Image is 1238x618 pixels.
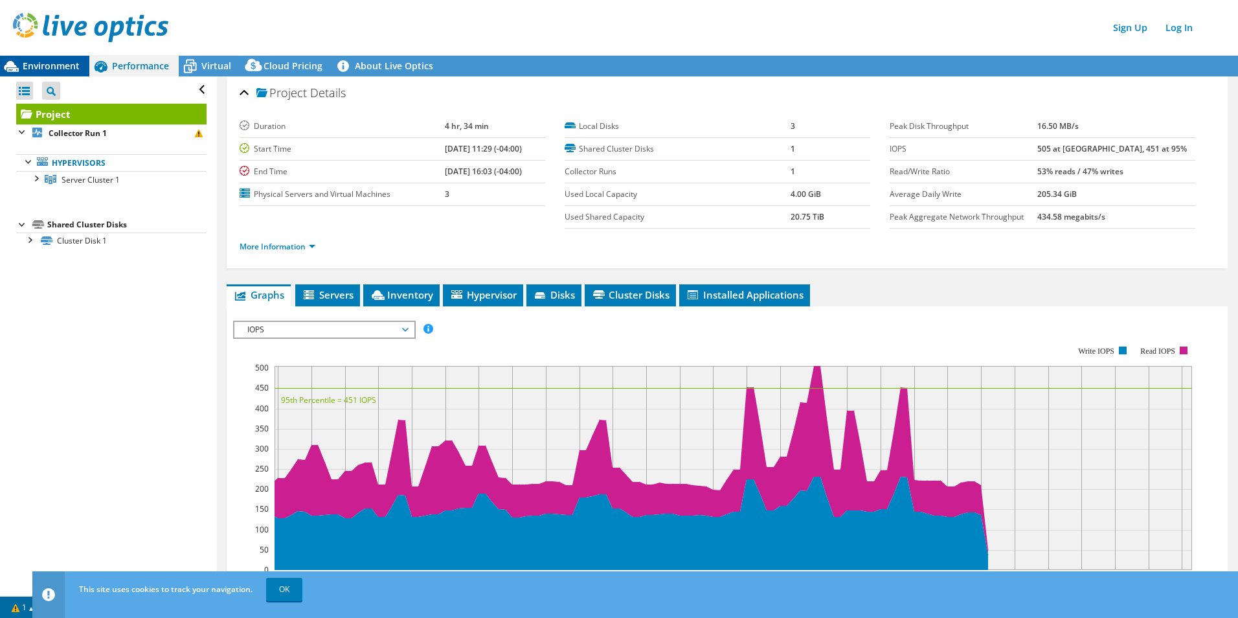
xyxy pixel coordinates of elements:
[445,120,489,132] b: 4 hr, 34 min
[791,211,824,222] b: 20.75 TiB
[445,143,522,154] b: [DATE] 11:29 (-04:00)
[256,87,307,100] span: Project
[565,188,791,201] label: Used Local Capacity
[264,564,269,575] text: 0
[255,463,269,474] text: 250
[201,60,231,72] span: Virtual
[1107,18,1154,37] a: Sign Up
[16,171,207,188] a: Server Cluster 1
[445,189,449,200] b: 3
[240,188,445,201] label: Physical Servers and Virtual Machines
[370,288,433,301] span: Inventory
[1037,189,1077,200] b: 205.34 GiB
[23,60,80,72] span: Environment
[533,288,575,301] span: Disks
[112,60,169,72] span: Performance
[281,395,376,406] text: 95th Percentile = 451 IOPS
[791,166,795,177] b: 1
[890,188,1038,201] label: Average Daily Write
[255,403,269,414] text: 400
[1037,211,1105,222] b: 434.58 megabits/s
[16,154,207,171] a: Hypervisors
[565,165,791,178] label: Collector Runs
[565,120,791,133] label: Local Disks
[302,288,354,301] span: Servers
[240,165,445,178] label: End Time
[240,143,445,155] label: Start Time
[1078,347,1114,356] text: Write IOPS
[255,483,269,494] text: 200
[1037,120,1079,132] b: 16.50 MB/s
[565,211,791,223] label: Used Shared Capacity
[1140,347,1175,356] text: Read IOPS
[449,288,517,301] span: Hypervisor
[890,211,1038,223] label: Peak Aggregate Network Throughput
[241,322,407,338] span: IOPS
[686,288,804,301] span: Installed Applications
[310,85,346,100] span: Details
[16,233,207,249] a: Cluster Disk 1
[255,524,269,535] text: 100
[791,189,821,200] b: 4.00 GiB
[890,120,1038,133] label: Peak Disk Throughput
[791,143,795,154] b: 1
[255,503,269,514] text: 150
[16,104,207,124] a: Project
[79,584,253,595] span: This site uses cookies to track your navigation.
[62,174,120,185] span: Server Cluster 1
[3,599,43,615] a: 1
[255,382,269,393] text: 450
[264,60,322,72] span: Cloud Pricing
[47,217,207,233] div: Shared Cluster Disks
[445,166,522,177] b: [DATE] 16:03 (-04:00)
[791,120,795,132] b: 3
[565,143,791,155] label: Shared Cluster Disks
[255,443,269,454] text: 300
[233,288,284,301] span: Graphs
[591,288,670,301] span: Cluster Disks
[240,120,445,133] label: Duration
[890,143,1038,155] label: IOPS
[13,13,168,42] img: live_optics_svg.svg
[16,124,207,141] a: Collector Run 1
[255,362,269,373] text: 500
[332,56,443,76] a: About Live Optics
[49,128,107,139] b: Collector Run 1
[266,578,302,601] a: OK
[1037,143,1187,154] b: 505 at [GEOGRAPHIC_DATA], 451 at 95%
[255,423,269,434] text: 350
[260,544,269,555] text: 50
[1159,18,1199,37] a: Log In
[1037,166,1123,177] b: 53% reads / 47% writes
[240,241,315,252] a: More Information
[890,165,1038,178] label: Read/Write Ratio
